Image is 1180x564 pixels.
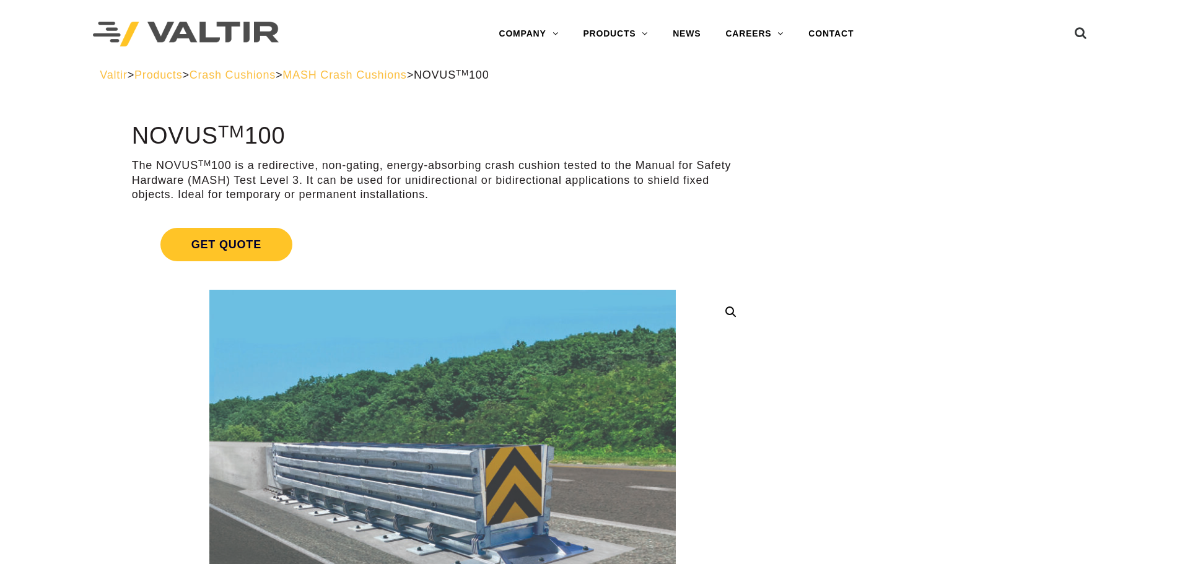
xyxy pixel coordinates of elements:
a: Get Quote [132,213,753,276]
a: Valtir [100,69,127,81]
a: PRODUCTS [570,22,660,46]
p: The NOVUS 100 is a redirective, non-gating, energy-absorbing crash cushion tested to the Manual f... [132,158,753,202]
span: Get Quote [160,228,292,261]
span: NOVUS 100 [414,69,489,81]
h1: NOVUS 100 [132,123,753,149]
sup: TM [218,121,245,141]
div: > > > > [100,68,1080,82]
a: Crash Cushions [190,69,276,81]
a: NEWS [660,22,713,46]
sup: TM [198,158,211,168]
sup: TM [456,68,469,77]
a: MASH Crash Cushions [282,69,406,81]
a: CAREERS [713,22,796,46]
a: CONTACT [796,22,866,46]
img: Valtir [93,22,279,47]
a: Products [134,69,182,81]
a: COMPANY [486,22,570,46]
